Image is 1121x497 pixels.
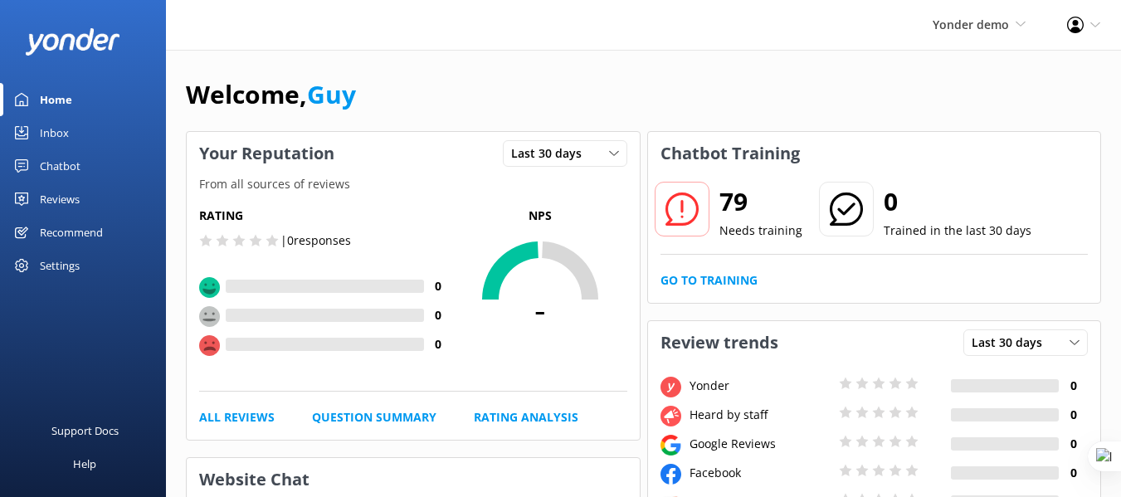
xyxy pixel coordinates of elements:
[186,75,356,115] h1: Welcome,
[307,77,356,111] a: Guy
[40,149,80,183] div: Chatbot
[424,306,453,324] h4: 0
[280,231,351,250] p: | 0 responses
[199,207,453,225] h5: Rating
[73,447,96,480] div: Help
[187,175,640,193] p: From all sources of reviews
[424,335,453,353] h4: 0
[199,408,275,426] a: All Reviews
[685,406,835,424] div: Heard by staff
[685,464,835,482] div: Facebook
[40,116,69,149] div: Inbox
[884,222,1031,240] p: Trained in the last 30 days
[685,435,835,453] div: Google Reviews
[453,288,627,329] span: -
[719,222,802,240] p: Needs training
[648,132,812,175] h3: Chatbot Training
[51,414,119,447] div: Support Docs
[933,17,1009,32] span: Yonder demo
[1059,435,1088,453] h4: 0
[40,249,80,282] div: Settings
[719,182,802,222] h2: 79
[884,182,1031,222] h2: 0
[453,207,627,225] p: NPS
[972,334,1052,352] span: Last 30 days
[40,216,103,249] div: Recommend
[474,408,578,426] a: Rating Analysis
[660,271,758,290] a: Go to Training
[187,132,347,175] h3: Your Reputation
[648,321,791,364] h3: Review trends
[685,377,835,395] div: Yonder
[511,144,592,163] span: Last 30 days
[1059,464,1088,482] h4: 0
[40,183,80,216] div: Reviews
[424,277,453,295] h4: 0
[25,28,120,56] img: yonder-white-logo.png
[1059,406,1088,424] h4: 0
[312,408,436,426] a: Question Summary
[1059,377,1088,395] h4: 0
[40,83,72,116] div: Home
